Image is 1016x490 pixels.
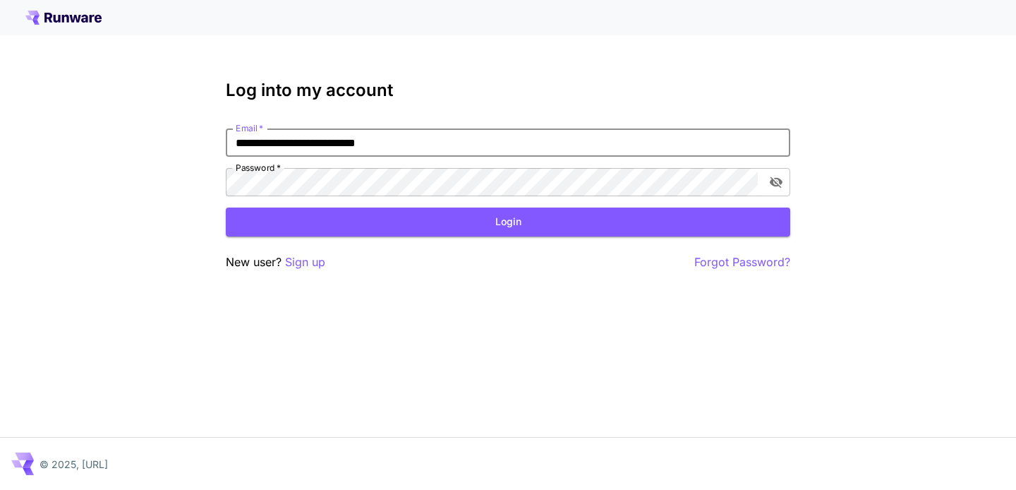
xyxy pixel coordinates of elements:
label: Email [236,122,263,134]
p: © 2025, [URL] [40,457,108,472]
button: Login [226,208,790,237]
p: New user? [226,253,325,271]
button: Forgot Password? [694,253,790,271]
label: Password [236,162,281,174]
button: toggle password visibility [763,169,789,195]
h3: Log into my account [226,80,790,100]
button: Sign up [285,253,325,271]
